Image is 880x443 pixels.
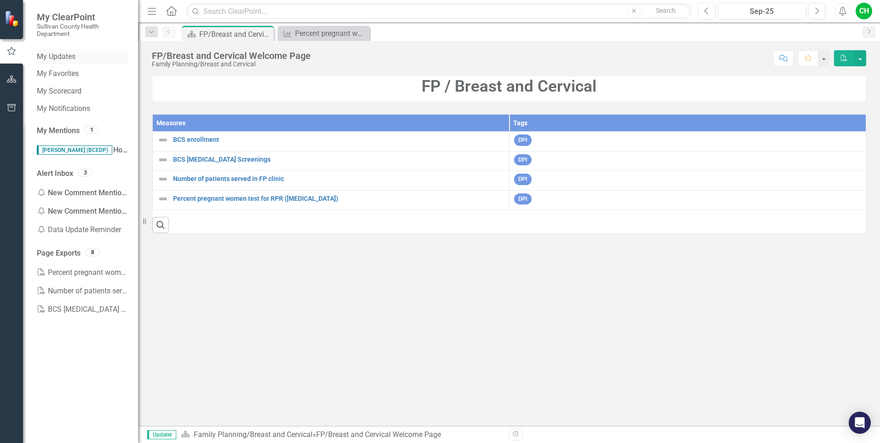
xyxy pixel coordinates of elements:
span: Search [656,7,676,14]
span: DPI [514,134,532,146]
a: My Notifications [37,104,129,114]
div: Open Intercom Messenger [849,412,871,434]
strong: FP / Breast and Cervical [422,77,596,96]
div: 1 [84,126,99,134]
div: Family Planning/Breast and Cervical [152,61,311,68]
div: Sep-25 [721,6,803,17]
a: My Mentions [37,126,80,136]
a: Number of patients served in FP clinic [173,175,504,182]
span: [PERSON_NAME] (BCEDP) [37,146,112,155]
div: FP/Breast and Cervical Welcome Page [199,29,272,40]
a: Percent pregnant women test for RPR ([MEDICAL_DATA]) [280,28,367,39]
a: My Updates [37,52,129,62]
div: 3 [78,169,93,176]
span: My ClearPoint [37,12,129,23]
div: Data Update Reminder [37,221,129,239]
a: My Favorites [37,69,129,79]
div: FP/Breast and Cervical Welcome Page [316,430,441,439]
a: Percent pregnant women test for RPR ([MEDICAL_DATA]) [37,263,129,282]
a: Family Planning/Breast and Cervical [194,430,313,439]
a: My Scorecard [37,86,129,97]
td: Double-Click to Edit Right Click for Context Menu [153,190,509,210]
button: CH [856,3,872,19]
td: Double-Click to Edit Right Click for Context Menu [153,151,509,171]
a: Page Exports [37,248,81,259]
img: Not Defined [157,174,168,185]
a: BCS [MEDICAL_DATA] Screenings [173,156,504,163]
div: 8 [85,248,100,256]
span: DPI [514,174,532,185]
button: Sep-25 [718,3,806,19]
div: New Comment Mention: BCS [MEDICAL_DATA] Screenings [37,184,129,202]
img: Not Defined [157,193,168,204]
img: Not Defined [157,134,168,146]
span: Updater [147,430,176,439]
span: DPI [514,193,532,205]
button: Search [643,5,689,17]
div: New Comment Mention: BCS [MEDICAL_DATA] Screenings [37,202,129,221]
div: Percent pregnant women test for RPR ([MEDICAL_DATA]) [295,28,367,39]
img: ClearPoint Strategy [5,11,21,27]
div: » [181,430,502,440]
img: Not Defined [157,154,168,165]
div: FP/Breast and Cervical Welcome Page [152,51,311,61]
small: Sullivan County Health Department [37,23,129,38]
a: Number of patients served in FP clinic [37,282,129,300]
a: BCS [MEDICAL_DATA] Screenings [37,300,129,319]
a: Percent pregnant women test for RPR ([MEDICAL_DATA]) [173,195,504,202]
a: BCS enrollment [173,136,504,143]
td: Double-Click to Edit Right Click for Context Menu [153,132,509,152]
td: Double-Click to Edit Right Click for Context Menu [153,171,509,191]
a: Alert Inbox [37,169,73,179]
span: How's this view? [37,146,167,154]
span: DPI [514,154,532,166]
input: Search ClearPoint... [186,3,691,19]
